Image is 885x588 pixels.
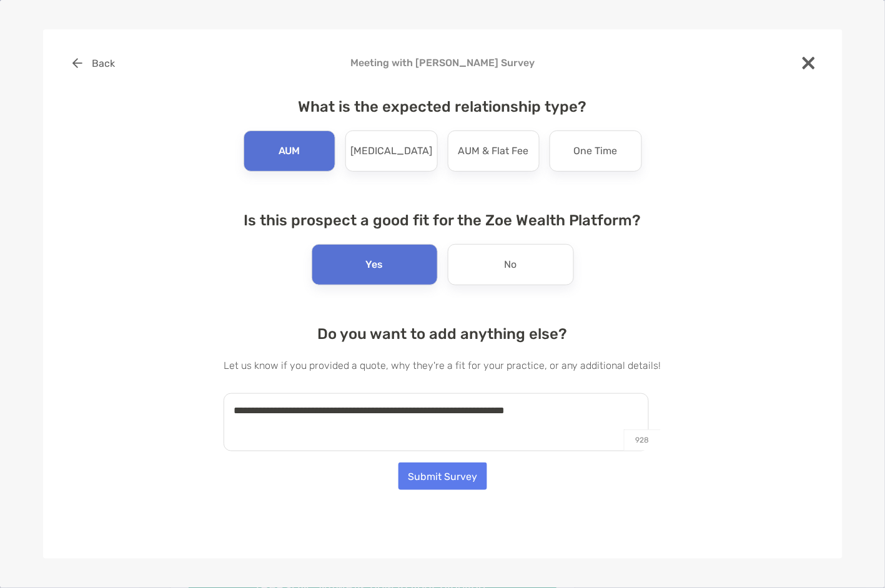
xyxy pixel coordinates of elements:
button: Submit Survey [398,463,487,490]
button: Back [63,49,125,77]
p: Let us know if you provided a quote, why they're a fit for your practice, or any additional details! [224,358,661,373]
p: AUM & Flat Fee [458,141,529,161]
p: No [505,255,517,275]
p: One Time [574,141,618,161]
h4: Do you want to add anything else? [224,325,661,343]
img: close modal [803,57,815,69]
p: Yes [366,255,383,275]
h4: Meeting with [PERSON_NAME] Survey [63,57,823,69]
p: [MEDICAL_DATA] [350,141,432,161]
h4: Is this prospect a good fit for the Zoe Wealth Platform? [224,212,661,229]
h4: What is the expected relationship type? [224,98,661,115]
p: AUM [279,141,300,161]
p: 928 [624,429,661,451]
img: button icon [72,58,82,68]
